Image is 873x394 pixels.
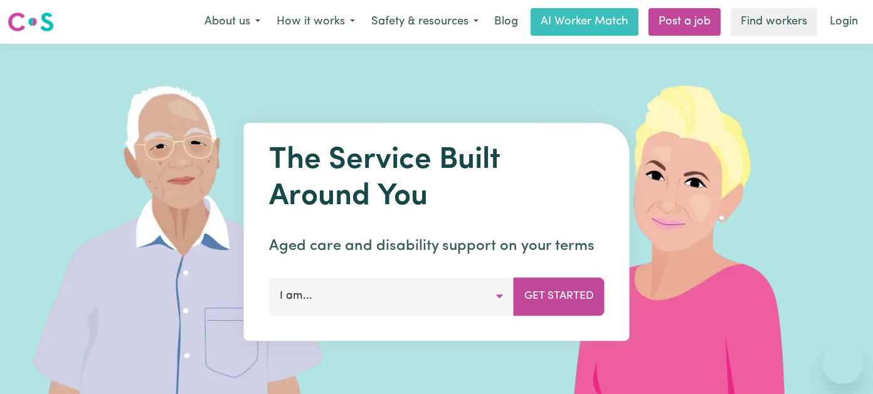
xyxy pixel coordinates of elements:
[269,277,514,315] button: I am...
[8,11,54,33] img: Careseekers logo
[269,235,605,257] p: Aged care and disability support on your terms
[531,8,638,36] a: AI Worker Match
[268,9,363,35] button: How it works
[269,143,605,215] h1: The Service Built Around You
[823,344,863,384] iframe: Button to launch messaging window
[648,8,721,36] a: Post a job
[196,9,268,35] button: About us
[514,277,605,315] button: Get Started
[8,8,54,36] a: Careseekers logo
[363,9,487,35] button: Safety & resources
[731,8,817,36] a: Find workers
[822,8,865,36] a: Login
[487,8,526,36] a: Blog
